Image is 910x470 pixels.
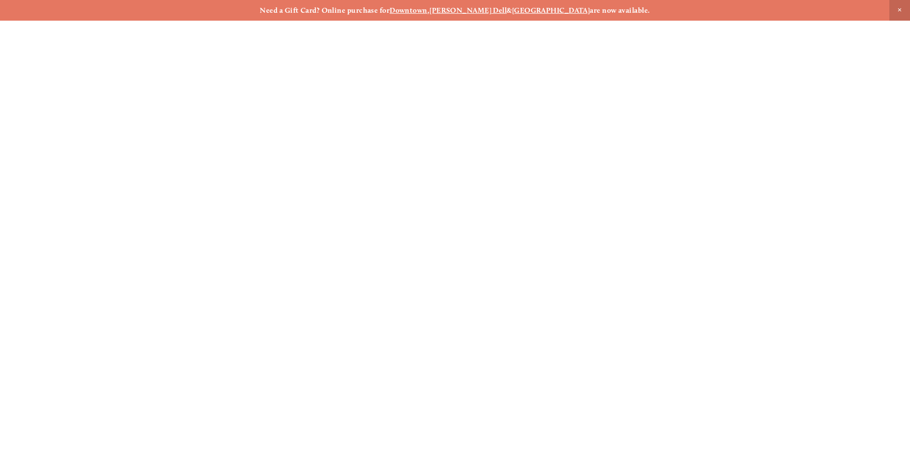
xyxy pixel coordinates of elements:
[590,6,650,15] strong: are now available.
[507,6,512,15] strong: &
[429,6,507,15] a: [PERSON_NAME] Dell
[390,6,427,15] a: Downtown
[512,6,590,15] a: [GEOGRAPHIC_DATA]
[427,6,429,15] strong: ,
[260,6,390,15] strong: Need a Gift Card? Online purchase for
